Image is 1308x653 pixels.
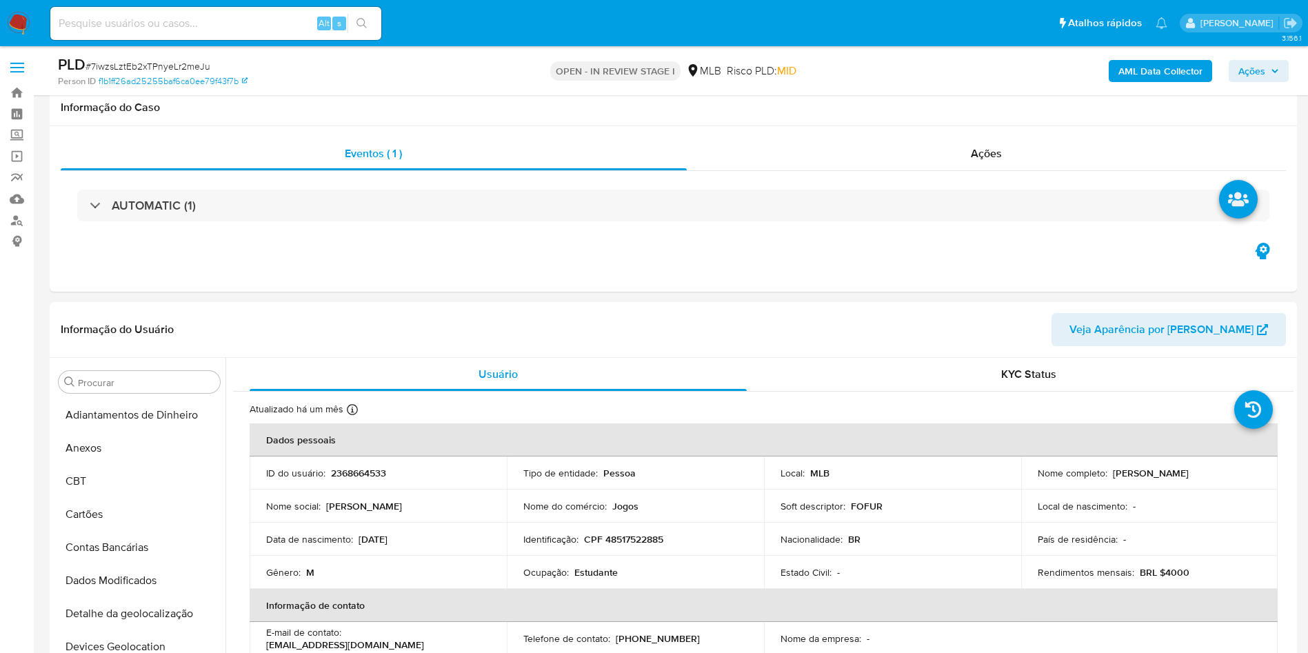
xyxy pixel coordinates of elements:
[616,632,700,645] p: [PHONE_NUMBER]
[523,632,610,645] p: Telefone de contato :
[112,198,196,213] h3: AUTOMATIC (1)
[250,589,1278,622] th: Informação de contato
[266,626,341,639] p: E-mail de contato :
[1069,313,1254,346] span: Veja Aparência por [PERSON_NAME]
[61,101,1286,114] h1: Informação do Caso
[523,566,569,579] p: Ocupação :
[584,533,663,545] p: CPF 48517522885
[1001,366,1056,382] span: KYC Status
[250,403,343,416] p: Atualizado há um mês
[50,14,381,32] input: Pesquise usuários ou casos...
[53,564,225,597] button: Dados Modificados
[306,566,314,579] p: M
[345,145,402,161] span: Eventos ( 1 )
[1156,17,1167,29] a: Notificações
[781,632,861,645] p: Nome da empresa :
[53,465,225,498] button: CBT
[61,323,174,336] h1: Informação do Usuário
[1038,500,1127,512] p: Local de nascimento :
[319,17,330,30] span: Alt
[1133,500,1136,512] p: -
[1113,467,1189,479] p: [PERSON_NAME]
[1052,313,1286,346] button: Veja Aparência por [PERSON_NAME]
[266,639,424,651] p: [EMAIL_ADDRESS][DOMAIN_NAME]
[266,467,325,479] p: ID do usuário :
[727,63,796,79] span: Risco PLD:
[1123,533,1126,545] p: -
[78,376,214,389] input: Procurar
[53,399,225,432] button: Adiantamentos de Dinheiro
[64,376,75,388] button: Procurar
[359,533,388,545] p: [DATE]
[603,467,636,479] p: Pessoa
[85,59,210,73] span: # 7iwzsLztEb2xTPnyeLr2meJu
[1038,467,1107,479] p: Nome completo :
[837,566,840,579] p: -
[99,75,248,88] a: f1b1ff26ad25255baf6ca0ee79f43f7b
[77,190,1269,221] div: AUTOMATIC (1)
[1140,566,1189,579] p: BRL $4000
[851,500,883,512] p: FOFUR
[250,423,1278,456] th: Dados pessoais
[523,533,578,545] p: Identificação :
[348,14,376,33] button: search-icon
[53,597,225,630] button: Detalhe da geolocalização
[58,75,96,88] b: Person ID
[781,500,845,512] p: Soft descriptor :
[523,500,607,512] p: Nome do comércio :
[1238,60,1265,82] span: Ações
[1229,60,1289,82] button: Ações
[777,63,796,79] span: MID
[971,145,1002,161] span: Ações
[53,498,225,531] button: Cartões
[1109,60,1212,82] button: AML Data Collector
[612,500,638,512] p: Jogos
[848,533,861,545] p: BR
[867,632,869,645] p: -
[326,500,402,512] p: [PERSON_NAME]
[574,566,618,579] p: Estudante
[53,432,225,465] button: Anexos
[53,531,225,564] button: Contas Bancárias
[781,566,832,579] p: Estado Civil :
[479,366,518,382] span: Usuário
[266,566,301,579] p: Gênero :
[331,467,386,479] p: 2368664533
[1068,16,1142,30] span: Atalhos rápidos
[1200,17,1278,30] p: yngrid.fernandes@mercadolivre.com
[266,533,353,545] p: Data de nascimento :
[337,17,341,30] span: s
[1038,566,1134,579] p: Rendimentos mensais :
[781,533,843,545] p: Nacionalidade :
[550,61,681,81] p: OPEN - IN REVIEW STAGE I
[686,63,721,79] div: MLB
[1118,60,1203,82] b: AML Data Collector
[523,467,598,479] p: Tipo de entidade :
[781,467,805,479] p: Local :
[1283,16,1298,30] a: Sair
[810,467,829,479] p: MLB
[266,500,321,512] p: Nome social :
[58,53,85,75] b: PLD
[1038,533,1118,545] p: País de residência :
